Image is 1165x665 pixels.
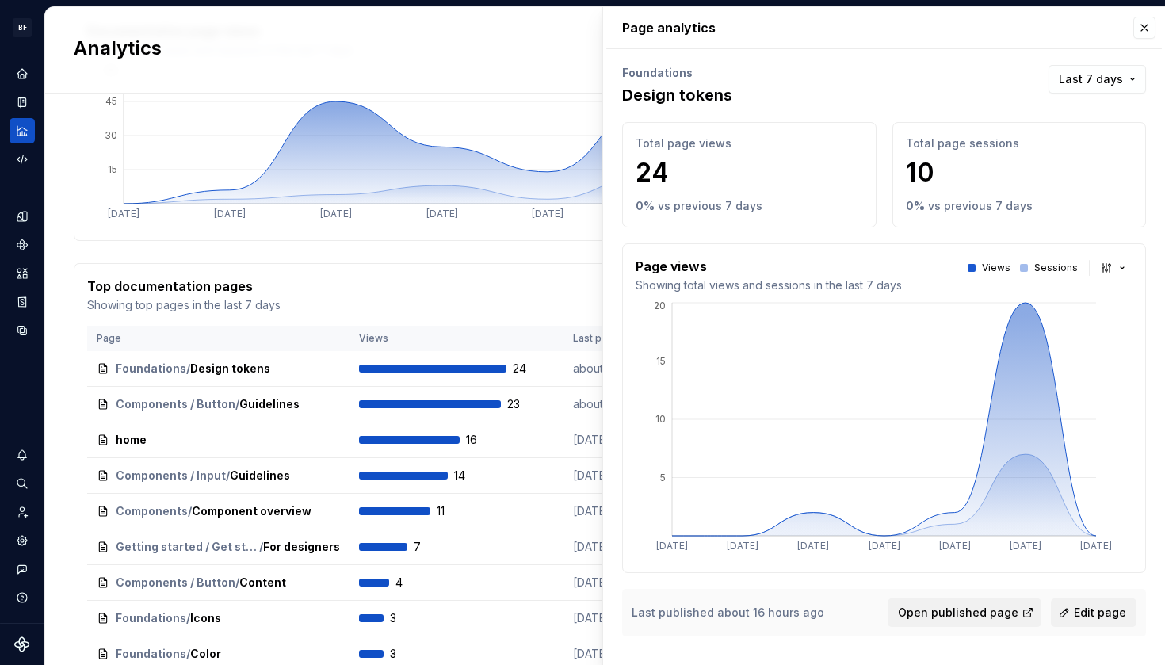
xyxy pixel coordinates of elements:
[1034,262,1078,274] p: Sessions
[186,646,190,662] span: /
[116,361,186,376] span: Foundations
[636,198,655,214] p: 0 %
[928,198,1033,214] p: vs previous 7 days
[636,277,902,293] p: Showing total views and sessions in the last 7 days
[3,10,41,44] button: BF
[186,361,190,376] span: /
[982,262,1010,274] p: Views
[656,355,666,367] tspan: 15
[636,157,863,189] p: 24
[1051,598,1136,627] a: Edit page
[888,598,1041,627] button: Open published page
[230,468,290,483] span: Guidelines
[10,232,35,258] div: Components
[192,503,311,519] span: Component overview
[259,539,263,555] span: /
[188,503,192,519] span: /
[10,442,35,468] button: Notifications
[563,326,701,351] th: Last published
[190,610,221,626] span: Icons
[10,147,35,172] div: Code automation
[507,396,548,412] span: 23
[1010,540,1041,552] tspan: [DATE]
[190,361,270,376] span: Design tokens
[1048,65,1146,94] button: Last 7 days
[190,646,221,662] span: Color
[116,503,188,519] span: Components
[869,540,900,552] tspan: [DATE]
[10,118,35,143] div: Analytics
[239,396,300,412] span: Guidelines
[14,636,30,652] svg: Supernova Logo
[10,471,35,496] button: Search ⌘K
[10,318,35,343] a: Data sources
[906,136,1133,151] p: Total page sessions
[214,208,246,220] tspan: [DATE]
[939,540,971,552] tspan: [DATE]
[116,432,147,448] span: home
[466,432,507,448] span: 16
[797,540,829,552] tspan: [DATE]
[1059,71,1123,87] span: Last 7 days
[10,261,35,286] a: Assets
[87,326,349,351] th: Page
[454,468,495,483] span: 14
[727,540,758,552] tspan: [DATE]
[513,361,554,376] span: 24
[390,646,431,662] span: 3
[622,65,732,81] p: Foundations
[116,396,235,412] span: Components / Button
[532,208,563,220] tspan: [DATE]
[105,95,117,107] tspan: 45
[10,556,35,582] div: Contact support
[10,499,35,525] a: Invite team
[116,468,226,483] span: Components / Input
[263,539,340,555] span: For designers
[10,90,35,115] a: Documentation
[906,157,1133,189] p: 10
[654,300,666,311] tspan: 20
[656,540,688,552] tspan: [DATE]
[13,18,32,37] div: BF
[655,413,666,425] tspan: 10
[1074,605,1126,621] span: Edit page
[10,528,35,553] a: Settings
[87,277,281,296] p: Top documentation pages
[108,208,139,220] tspan: [DATE]
[186,610,190,626] span: /
[10,61,35,86] a: Home
[573,468,692,483] p: [DATE]
[437,503,478,519] span: 11
[632,605,824,621] p: Last published about 16 hours ago
[898,605,1018,621] span: Open published page
[239,575,286,590] span: Content
[235,396,239,412] span: /
[10,289,35,315] a: Storybook stories
[74,36,949,61] h2: Analytics
[10,204,35,229] div: Design tokens
[622,7,1146,48] p: Page analytics
[660,472,666,483] tspan: 5
[226,468,230,483] span: /
[105,129,117,141] tspan: 30
[573,361,692,376] p: about 16 hours ago
[636,136,863,151] p: Total page views
[906,198,925,214] p: 0 %
[573,610,692,626] p: [DATE]
[116,646,186,662] span: Foundations
[116,610,186,626] span: Foundations
[116,575,235,590] span: Components / Button
[320,208,352,220] tspan: [DATE]
[414,539,455,555] span: 7
[235,575,239,590] span: /
[573,539,692,555] p: [DATE]
[395,575,437,590] span: 4
[349,326,563,351] th: Views
[108,163,117,175] tspan: 15
[573,503,692,519] p: [DATE]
